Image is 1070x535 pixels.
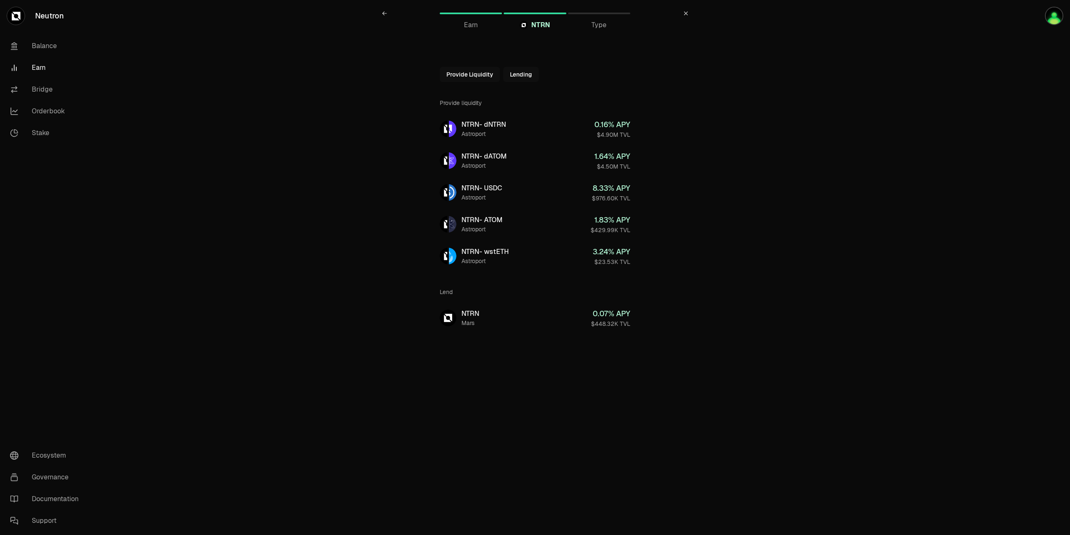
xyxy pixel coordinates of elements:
[3,57,90,79] a: Earn
[520,21,528,29] img: NTRN
[440,184,447,201] img: NTRN
[461,183,502,193] div: NTRN - USDC
[591,20,606,30] span: Type
[461,193,502,202] div: Astroport
[440,281,630,303] div: Lend
[3,35,90,57] a: Balance
[440,92,630,114] div: Provide liquidity
[461,120,506,130] div: NTRN - dNTRN
[593,246,630,258] div: 3.24 % APY
[461,319,479,327] div: Mars
[3,122,90,144] a: Stake
[440,120,447,137] img: NTRN
[461,161,507,170] div: Astroport
[593,258,630,266] div: $23.53K TVL
[531,20,550,30] span: NTRN
[461,225,502,233] div: Astroport
[440,310,456,326] img: NTRN
[3,445,90,466] a: Ecosystem
[433,241,637,271] a: NTRNwstETHNTRN- wstETHAstroport3.24% APY$23.53K TVL
[449,120,456,137] img: dNTRN
[592,182,630,194] div: 8.33 % APY
[440,248,447,264] img: NTRN
[3,466,90,488] a: Governance
[449,184,456,201] img: USDC
[461,215,502,225] div: NTRN - ATOM
[433,177,637,207] a: NTRNUSDCNTRN- USDCAstroport8.33% APY$976.60K TVL
[461,130,506,138] div: Astroport
[591,308,630,320] div: 0.07 % APY
[3,510,90,532] a: Support
[440,67,500,82] button: Provide Liquidity
[440,3,502,23] a: Earn
[433,114,637,144] a: NTRNdNTRNNTRN- dNTRNAstroport0.16% APY$4.90M TVL
[591,214,630,226] div: 1.83 % APY
[464,20,478,30] span: Earn
[503,67,539,82] button: Lending
[592,194,630,202] div: $976.60K TVL
[440,216,447,233] img: NTRN
[440,152,447,169] img: NTRN
[594,131,630,139] div: $4.90M TVL
[433,303,637,333] a: NTRNNTRNMars0.07% APY$448.32K TVL
[591,226,630,234] div: $429.99K TVL
[461,309,479,319] div: NTRN
[3,79,90,100] a: Bridge
[1045,7,1063,25] img: Hodl
[461,247,509,257] div: NTRN - wstETH
[504,3,566,23] a: NTRNNTRN
[433,209,637,239] a: NTRNATOMNTRN- ATOMAstroport1.83% APY$429.99K TVL
[591,320,630,328] div: $448.32K TVL
[461,151,507,161] div: NTRN - dATOM
[449,152,456,169] img: dATOM
[433,146,637,176] a: NTRNdATOMNTRN- dATOMAstroport1.64% APY$4.50M TVL
[3,100,90,122] a: Orderbook
[461,257,509,265] div: Astroport
[594,162,630,171] div: $4.50M TVL
[3,488,90,510] a: Documentation
[449,248,456,264] img: wstETH
[449,216,456,233] img: ATOM
[594,151,630,162] div: 1.64 % APY
[594,119,630,131] div: 0.16 % APY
